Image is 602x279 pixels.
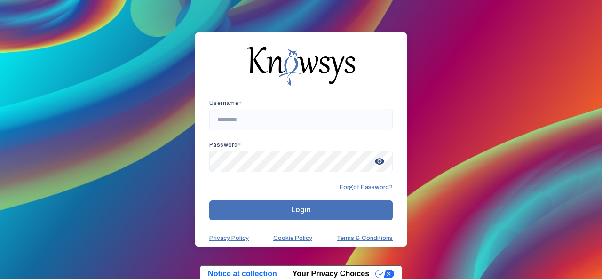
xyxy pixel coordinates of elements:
[209,142,241,148] app-required-indication: Password
[337,234,393,242] a: Terms & Conditions
[291,205,311,214] span: Login
[209,100,242,106] app-required-indication: Username
[371,153,388,170] span: visibility
[209,200,393,220] button: Login
[247,47,355,85] img: knowsys-logo.png
[340,183,393,191] span: Forgot Password?
[273,234,312,242] a: Cookie Policy
[209,234,249,242] a: Privacy Policy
